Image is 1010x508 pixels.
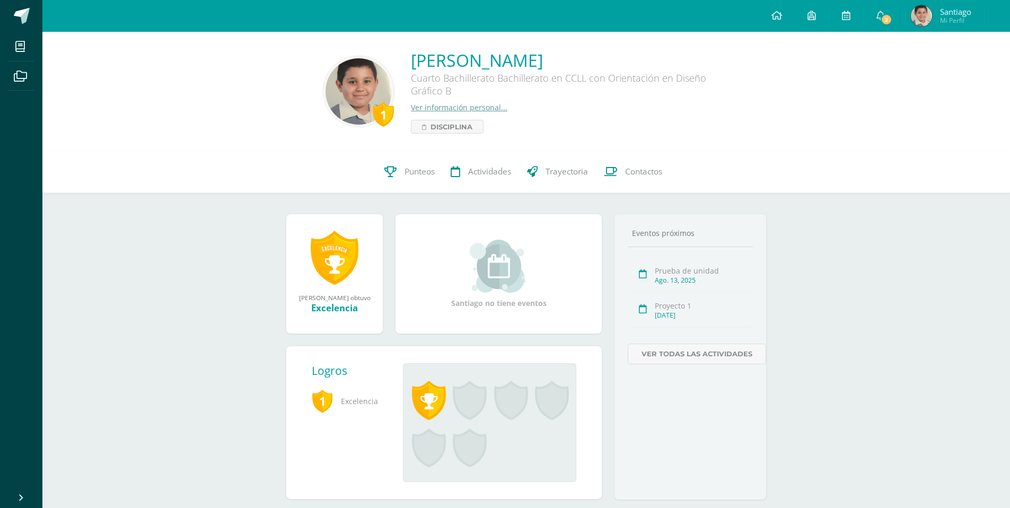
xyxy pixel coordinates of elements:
[596,151,670,193] a: Contactos
[411,102,507,112] a: Ver información personal...
[312,389,333,413] span: 1
[431,120,472,133] span: Disciplina
[297,302,372,314] div: Excelencia
[405,166,435,177] span: Punteos
[655,276,750,285] div: Ago. 13, 2025
[911,5,932,27] img: 0763504484c9044cbf5be1d5c74fd0dd.png
[297,293,372,302] div: [PERSON_NAME] obtuvo
[940,6,971,17] span: Santiago
[373,102,394,127] div: 1
[443,151,519,193] a: Actividades
[625,166,662,177] span: Contactos
[312,363,394,378] div: Logros
[628,344,766,364] a: Ver todas las actividades
[411,120,484,134] a: Disciplina
[628,228,753,238] div: Eventos próximos
[655,301,750,311] div: Proyecto 1
[546,166,588,177] span: Trayectoria
[470,240,528,293] img: event_small.png
[411,72,729,102] div: Cuarto Bachillerato Bachillerato en CCLL con Orientación en Diseño Gráfico B
[326,58,392,125] img: c75b1b8277d24c638809d81db42afdaf.png
[376,151,443,193] a: Punteos
[312,387,386,416] span: Excelencia
[468,166,511,177] span: Actividades
[411,49,729,72] a: [PERSON_NAME]
[881,14,892,25] span: 2
[446,240,552,308] div: Santiago no tiene eventos
[655,311,750,320] div: [DATE]
[519,151,596,193] a: Trayectoria
[655,266,750,276] div: Prueba de unidad
[940,16,971,25] span: Mi Perfil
